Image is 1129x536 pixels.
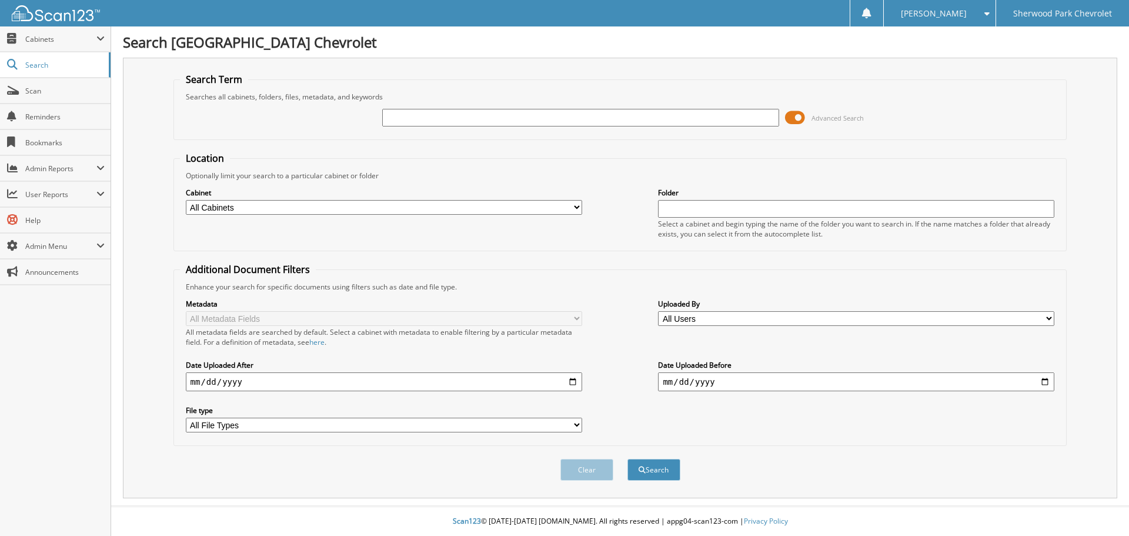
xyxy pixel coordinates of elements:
[658,372,1054,391] input: end
[186,360,582,370] label: Date Uploaded After
[658,299,1054,309] label: Uploaded By
[901,10,967,17] span: [PERSON_NAME]
[453,516,481,526] span: Scan123
[744,516,788,526] a: Privacy Policy
[658,219,1054,239] div: Select a cabinet and begin typing the name of the folder you want to search in. If the name match...
[180,263,316,276] legend: Additional Document Filters
[811,114,864,122] span: Advanced Search
[658,188,1054,198] label: Folder
[186,188,582,198] label: Cabinet
[180,152,230,165] legend: Location
[25,241,96,251] span: Admin Menu
[25,215,105,225] span: Help
[12,5,100,21] img: scan123-logo-white.svg
[180,282,1061,292] div: Enhance your search for specific documents using filters such as date and file type.
[25,112,105,122] span: Reminders
[25,164,96,174] span: Admin Reports
[658,360,1054,370] label: Date Uploaded Before
[25,267,105,277] span: Announcements
[186,372,582,391] input: start
[186,405,582,415] label: File type
[186,299,582,309] label: Metadata
[186,327,582,347] div: All metadata fields are searched by default. Select a cabinet with metadata to enable filtering b...
[180,92,1061,102] div: Searches all cabinets, folders, files, metadata, and keywords
[560,459,613,481] button: Clear
[309,337,325,347] a: here
[180,73,248,86] legend: Search Term
[25,34,96,44] span: Cabinets
[25,86,105,96] span: Scan
[25,138,105,148] span: Bookmarks
[1013,10,1112,17] span: Sherwood Park Chevrolet
[111,507,1129,536] div: © [DATE]-[DATE] [DOMAIN_NAME]. All rights reserved | appg04-scan123-com |
[123,32,1117,52] h1: Search [GEOGRAPHIC_DATA] Chevrolet
[180,171,1061,181] div: Optionally limit your search to a particular cabinet or folder
[25,60,103,70] span: Search
[627,459,680,481] button: Search
[25,189,96,199] span: User Reports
